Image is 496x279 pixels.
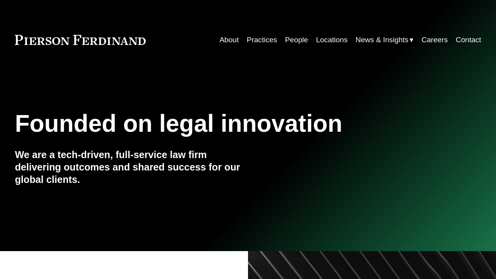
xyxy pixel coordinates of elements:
a: Practices [247,33,277,47]
span: News & Insights [355,33,408,46]
h4: We are a tech-driven, full-service law firm delivering outcomes and shared success for our global... [15,148,248,186]
a: About [219,33,239,47]
a: Contact [456,33,481,47]
h1: Founded on legal innovation [15,110,403,137]
a: People [285,33,308,47]
a: folder dropdown [355,33,413,47]
a: Locations [316,33,348,47]
a: Careers [422,33,448,47]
